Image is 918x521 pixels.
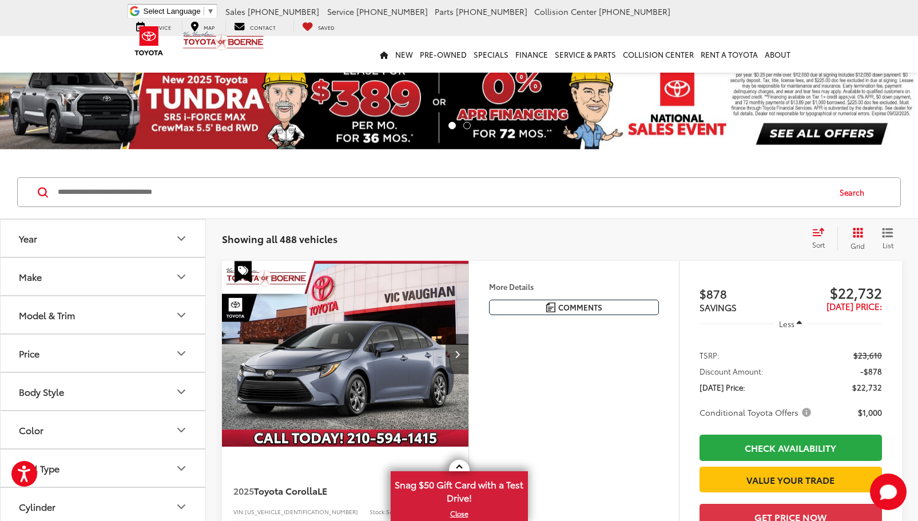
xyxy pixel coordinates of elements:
[225,6,245,17] span: Sales
[221,261,470,446] div: 2025 Toyota Corolla LE 0
[57,178,829,206] input: Search by Make, Model, or Keyword
[546,303,555,312] img: Comments
[174,500,188,514] div: Cylinder
[174,462,188,475] div: Fuel Type
[19,233,37,244] div: Year
[1,450,206,487] button: Fuel TypeFuel Type
[19,501,55,512] div: Cylinder
[534,6,597,17] span: Collision Center
[317,484,327,497] span: LE
[619,36,697,73] a: Collision Center
[858,407,882,418] span: $1,000
[245,507,358,516] span: [US_VEHICLE_IDENTIFICATION_NUMBER]
[851,241,865,250] span: Grid
[882,240,893,250] span: List
[174,232,188,245] div: Year
[774,313,808,334] button: Less
[19,309,75,320] div: Model & Trim
[318,23,335,31] span: Saved
[700,381,745,393] span: [DATE] Price:
[19,348,39,359] div: Price
[512,36,551,73] a: Finance
[779,319,794,329] span: Less
[806,227,837,250] button: Select sort value
[222,232,337,245] span: Showing all 488 vehicles
[870,474,907,510] button: Toggle Chat Window
[221,261,470,447] img: 2025 Toyota Corolla LE FWD
[369,507,386,516] span: Stock:
[416,36,470,73] a: Pre-Owned
[225,21,284,32] a: Contact
[182,21,223,32] a: Map
[128,21,180,32] a: Service
[870,474,907,510] svg: Start Chat
[1,258,206,295] button: MakeMake
[700,407,813,418] span: Conditional Toyota Offers
[174,308,188,322] div: Model & Trim
[470,36,512,73] a: Specials
[761,36,794,73] a: About
[700,301,737,313] span: SAVINGS
[435,6,454,17] span: Parts
[19,463,59,474] div: Fuel Type
[19,271,42,282] div: Make
[853,349,882,361] span: $23,610
[558,302,602,313] span: Comments
[1,335,206,372] button: PricePrice
[700,467,882,492] a: Value Your Trade
[700,435,882,460] a: Check Availability
[144,7,201,15] span: Select Language
[221,261,470,446] a: 2025 Toyota Corolla LE FWD2025 Toyota Corolla LE FWD2025 Toyota Corolla LE FWD2025 Toyota Corolla...
[248,6,319,17] span: [PHONE_NUMBER]
[790,284,882,301] span: $22,732
[489,300,659,315] button: Comments
[700,349,720,361] span: TSRP:
[207,7,214,15] span: ▼
[873,227,902,250] button: List View
[700,407,815,418] button: Conditional Toyota Offers
[128,22,170,59] img: Toyota
[1,373,206,410] button: Body StyleBody Style
[386,507,403,516] span: 54305
[829,178,881,206] button: Search
[182,31,264,51] img: Vic Vaughan Toyota of Boerne
[327,6,354,17] span: Service
[446,334,468,374] button: Next image
[233,507,245,516] span: VIN:
[837,227,873,250] button: Grid View
[19,424,43,435] div: Color
[376,36,392,73] a: Home
[392,36,416,73] a: New
[852,381,882,393] span: $22,732
[860,365,882,377] span: -$878
[1,411,206,448] button: ColorColor
[356,6,428,17] span: [PHONE_NUMBER]
[1,220,206,257] button: YearYear
[235,261,252,283] span: Special
[551,36,619,73] a: Service & Parts: Opens in a new tab
[1,296,206,333] button: Model & TrimModel & Trim
[599,6,670,17] span: [PHONE_NUMBER]
[233,484,418,497] a: 2025Toyota CorollaLE
[700,365,764,377] span: Discount Amount:
[456,6,527,17] span: [PHONE_NUMBER]
[144,7,214,15] a: Select Language​
[174,347,188,360] div: Price
[812,240,825,249] span: Sort
[174,385,188,399] div: Body Style
[392,472,527,507] span: Snag $50 Gift Card with a Test Drive!
[700,285,791,302] span: $878
[697,36,761,73] a: Rent a Toyota
[174,270,188,284] div: Make
[254,484,317,497] span: Toyota Corolla
[489,283,659,291] h4: More Details
[233,484,254,497] span: 2025
[293,21,343,32] a: My Saved Vehicles
[174,423,188,437] div: Color
[19,386,64,397] div: Body Style
[826,300,882,312] span: [DATE] Price:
